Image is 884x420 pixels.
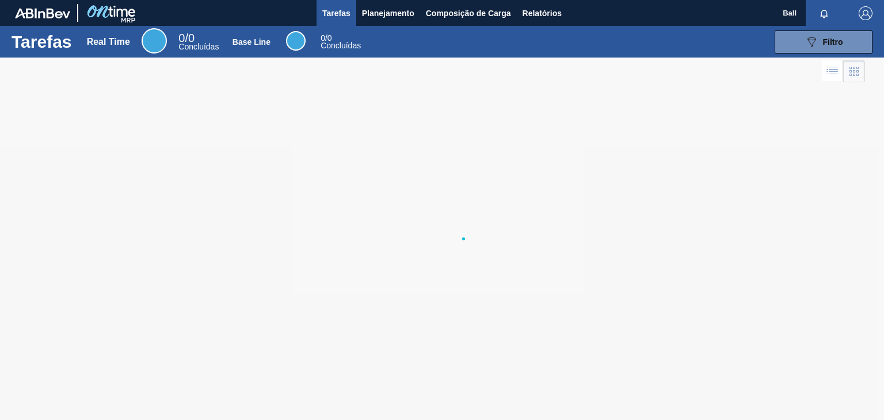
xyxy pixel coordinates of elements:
[15,8,70,18] img: TNhmsLtSVTkK8tSr43FrP2fwEKptu5GPRR3wAAAABJRU5ErkJggg==
[142,28,167,54] div: Real Time
[233,37,270,47] div: Base Line
[286,31,306,51] div: Base Line
[426,6,511,20] span: Composição de Carga
[87,37,130,47] div: Real Time
[321,35,361,49] div: Base Line
[178,32,195,44] span: / 0
[321,41,361,50] span: Concluídas
[178,42,219,51] span: Concluídas
[321,33,331,43] span: / 0
[859,6,872,20] img: Logout
[12,35,72,48] h1: Tarefas
[178,32,185,44] span: 0
[322,6,350,20] span: Tarefas
[178,33,219,51] div: Real Time
[806,5,843,21] button: Notificações
[523,6,562,20] span: Relatórios
[362,6,414,20] span: Planejamento
[775,30,872,54] button: Filtro
[321,33,325,43] span: 0
[823,37,843,47] span: Filtro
